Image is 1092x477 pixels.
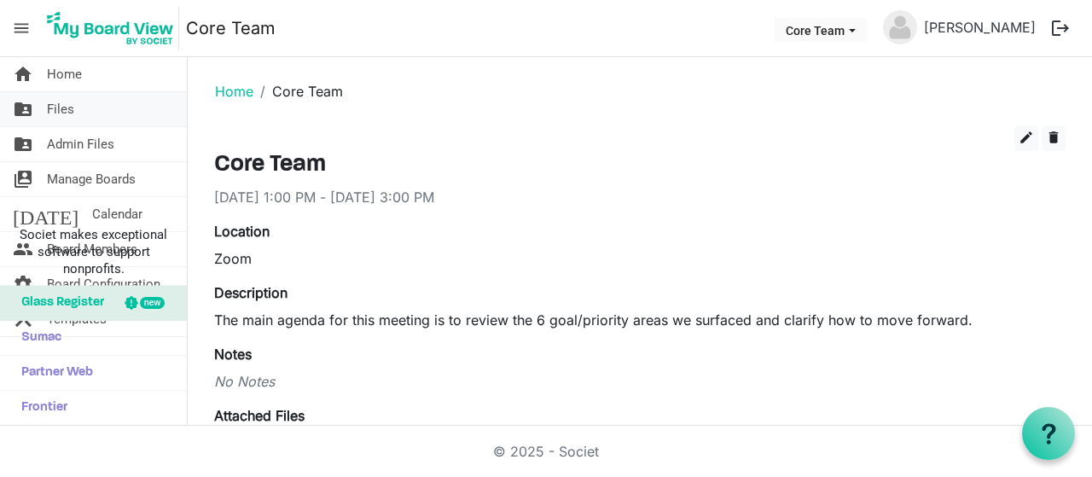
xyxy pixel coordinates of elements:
span: Societ makes exceptional software to support nonprofits. [8,226,179,277]
span: folder_shared [13,92,33,126]
label: Attached Files [214,405,305,426]
span: Partner Web [13,356,93,390]
span: Frontier [13,391,67,425]
p: The main agenda for this meeting is to review the 6 goal/priority areas we surfaced and clarify h... [214,310,1066,330]
div: Zoom [214,248,1066,269]
span: delete [1046,130,1061,145]
a: © 2025 - Societ [493,443,599,460]
span: menu [5,12,38,44]
a: Core Team [186,11,276,45]
img: My Board View Logo [42,7,179,49]
span: home [13,57,33,91]
span: Glass Register [13,286,104,320]
span: Sumac [13,321,61,355]
span: folder_shared [13,127,33,161]
label: Description [214,282,288,303]
span: [DATE] [13,197,78,231]
span: Home [47,57,82,91]
span: Manage Boards [47,162,136,196]
button: edit [1014,125,1038,151]
a: Home [215,83,253,100]
div: [DATE] 1:00 PM - [DATE] 3:00 PM [214,187,1066,207]
div: new [140,297,165,309]
label: Location [214,221,270,241]
a: [PERSON_NAME] [917,10,1043,44]
button: delete [1042,125,1066,151]
li: Core Team [253,81,343,102]
label: Notes [214,344,252,364]
span: switch_account [13,162,33,196]
span: edit [1019,130,1034,145]
button: Core Team dropdownbutton [775,18,867,42]
img: no-profile-picture.svg [883,10,917,44]
span: Calendar [92,197,142,231]
a: My Board View Logo [42,7,186,49]
button: logout [1043,10,1078,46]
span: Files [47,92,74,126]
h3: Core Team [214,151,1066,180]
div: No Notes [214,371,1066,392]
span: Admin Files [47,127,114,161]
